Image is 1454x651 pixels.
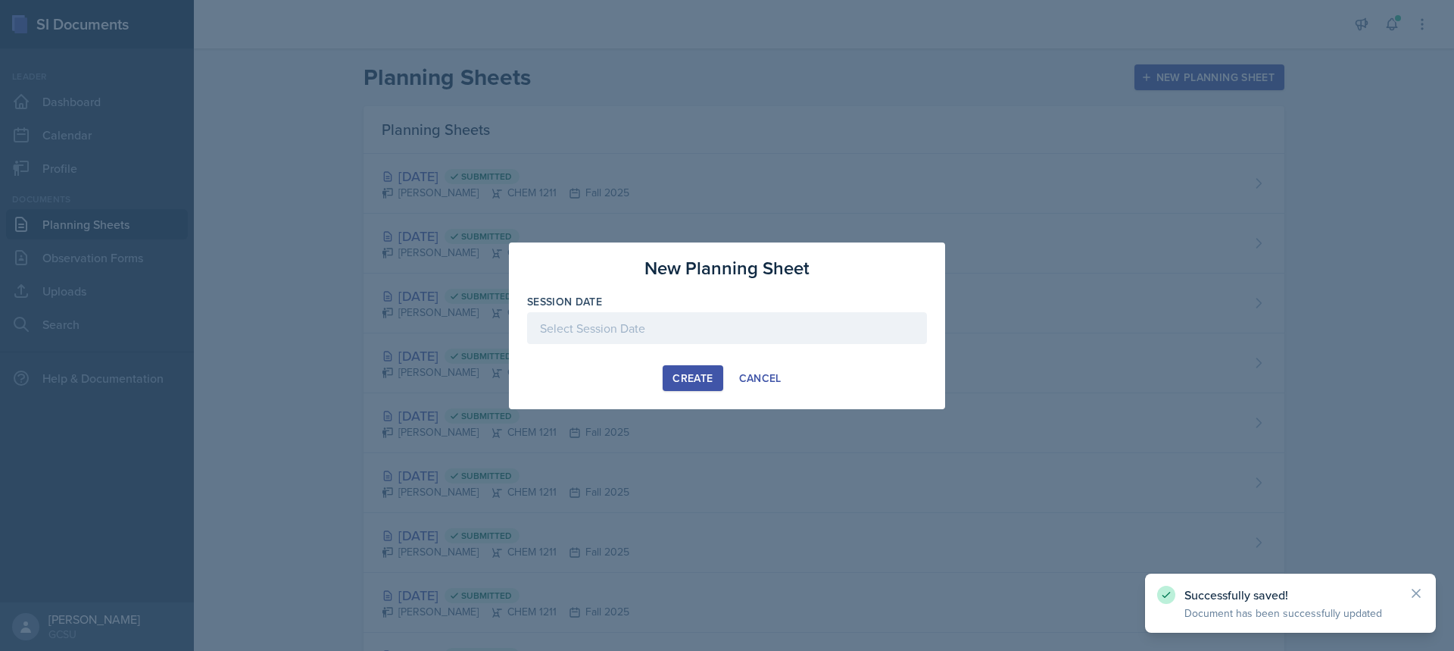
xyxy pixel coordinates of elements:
div: Create [672,372,713,384]
p: Successfully saved! [1184,587,1396,602]
button: Cancel [729,365,791,391]
p: Document has been successfully updated [1184,606,1396,621]
h3: New Planning Sheet [644,255,810,282]
label: Session Date [527,294,602,309]
button: Create [663,365,722,391]
div: Cancel [739,372,782,384]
